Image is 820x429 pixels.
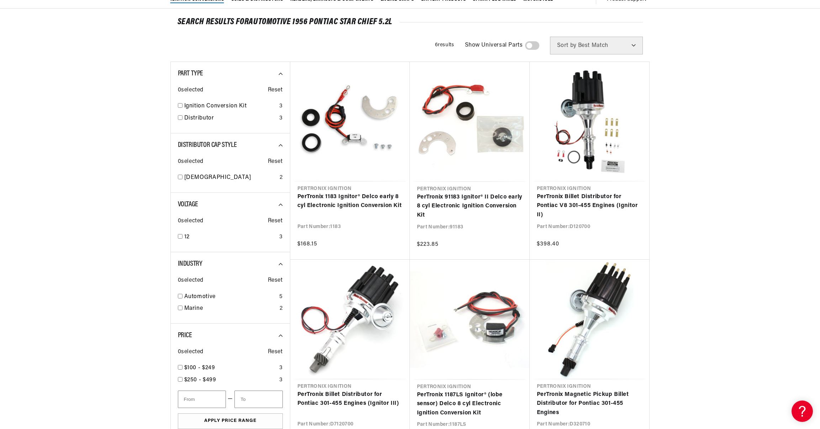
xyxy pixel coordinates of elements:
span: Price [178,332,192,339]
a: PerTronix 1183 Ignitor® Delco early 8 cyl Electronic Ignition Conversion Kit [297,192,403,211]
a: 12 [184,233,276,242]
span: 0 selected [178,348,203,357]
div: 5 [279,292,283,302]
a: PerTronix 91183 Ignitor® II Delco early 8 cyl Electronic Ignition Conversion Kit [417,193,523,220]
a: Marine [184,304,277,313]
a: Ignition Conversion Kit [184,102,276,111]
span: Reset [268,276,283,285]
input: From [178,391,226,408]
div: 2 [280,173,283,182]
span: Reset [268,348,283,357]
a: [DEMOGRAPHIC_DATA] [184,173,277,182]
a: PerTronix Billet Distributor for Pontiac V8 301-455 Engines (Ignitor II) [537,192,642,220]
span: Distributor Cap Style [178,142,237,149]
div: 3 [279,114,283,123]
span: 0 selected [178,157,203,166]
span: Voltage [178,201,198,208]
a: PerTronix 1187LS Ignitor® (lobe sensor) Delco 8 cyl Electronic Ignition Conversion Kit [417,391,523,418]
span: $250 - $499 [184,377,216,383]
span: 0 selected [178,276,203,285]
span: $100 - $249 [184,365,215,371]
span: Part Type [178,70,203,77]
span: 0 selected [178,86,203,95]
div: 3 [279,376,283,385]
a: Automotive [184,292,276,302]
span: Reset [268,157,283,166]
span: 6 results [435,42,454,48]
input: To [234,391,282,408]
a: Distributor [184,114,276,123]
span: Show Universal Parts [465,41,523,50]
span: Industry [178,260,202,268]
div: 2 [280,304,283,313]
div: 3 [279,364,283,373]
div: 3 [279,233,283,242]
div: SEARCH RESULTS FOR Automotive 1956 Pontiac Star Chief 5.2L [178,18,643,26]
span: Sort by [557,43,577,48]
span: 0 selected [178,217,203,226]
div: 3 [279,102,283,111]
a: PerTronix Magnetic Pickup Billet Distributor for Pontiac 301-455 Engines [537,390,642,418]
span: Reset [268,217,283,226]
a: PerTronix Billet Distributor for Pontiac 301-455 Engines (Ignitor III) [297,390,403,408]
span: — [228,394,233,404]
span: Reset [268,86,283,95]
select: Sort by [550,37,643,54]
